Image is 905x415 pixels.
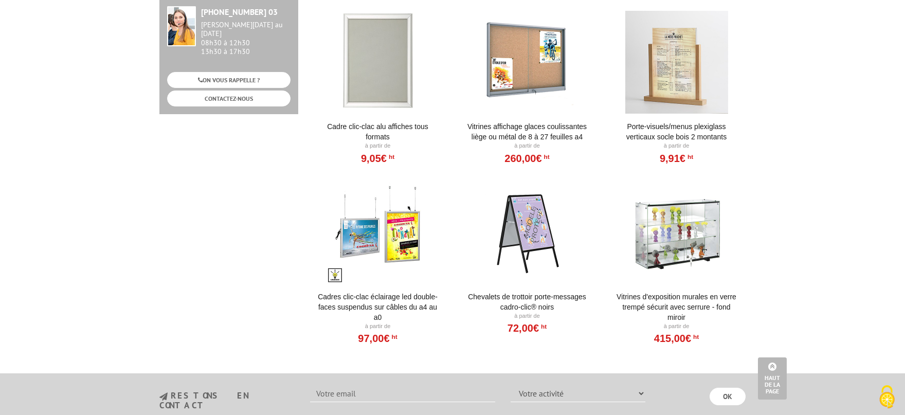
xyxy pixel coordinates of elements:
a: Vitrines affichage glaces coulissantes liège ou métal de 8 à 27 feuilles A4 [464,121,591,142]
p: À partir de [613,322,740,331]
p: À partir de [314,322,441,331]
a: Porte-Visuels/Menus Plexiglass Verticaux Socle Bois 2 Montants [613,121,740,142]
sup: HT [685,153,693,160]
div: 08h30 à 12h30 13h30 à 17h30 [201,21,291,56]
a: 9,91€HT [660,155,693,161]
a: ON VOUS RAPPELLE ? [167,72,291,88]
sup: HT [691,333,699,340]
a: 260,00€HT [504,155,549,161]
sup: HT [390,333,397,340]
p: À partir de [464,142,591,150]
button: Cookies (fenêtre modale) [869,380,905,415]
strong: [PHONE_NUMBER] 03 [201,7,278,17]
a: CONTACTEZ-NOUS [167,91,291,106]
img: newsletter.jpg [159,392,168,401]
input: OK [710,388,746,405]
a: 9,05€HT [361,155,394,161]
p: À partir de [464,312,591,320]
a: Chevalets de trottoir porte-messages Cadro-Clic® Noirs [464,292,591,312]
h3: restons en contact [159,391,295,409]
a: Haut de la page [758,357,787,400]
a: Cadre Clic-Clac Alu affiches tous formats [314,121,441,142]
a: 72,00€HT [508,325,547,331]
img: widget-service.jpg [167,6,196,46]
p: À partir de [314,142,441,150]
img: Cookies (fenêtre modale) [874,384,900,410]
a: 97,00€HT [358,335,397,341]
sup: HT [542,153,550,160]
a: Cadres clic-clac éclairage LED double-faces suspendus sur câbles du A4 au A0 [314,292,441,322]
a: 415,00€HT [654,335,699,341]
sup: HT [387,153,394,160]
input: Votre email [310,385,495,402]
p: À partir de [613,142,740,150]
sup: HT [539,323,547,330]
a: Vitrines d'exposition murales en verre trempé sécurit avec serrure - fond miroir [613,292,740,322]
div: [PERSON_NAME][DATE] au [DATE] [201,21,291,38]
